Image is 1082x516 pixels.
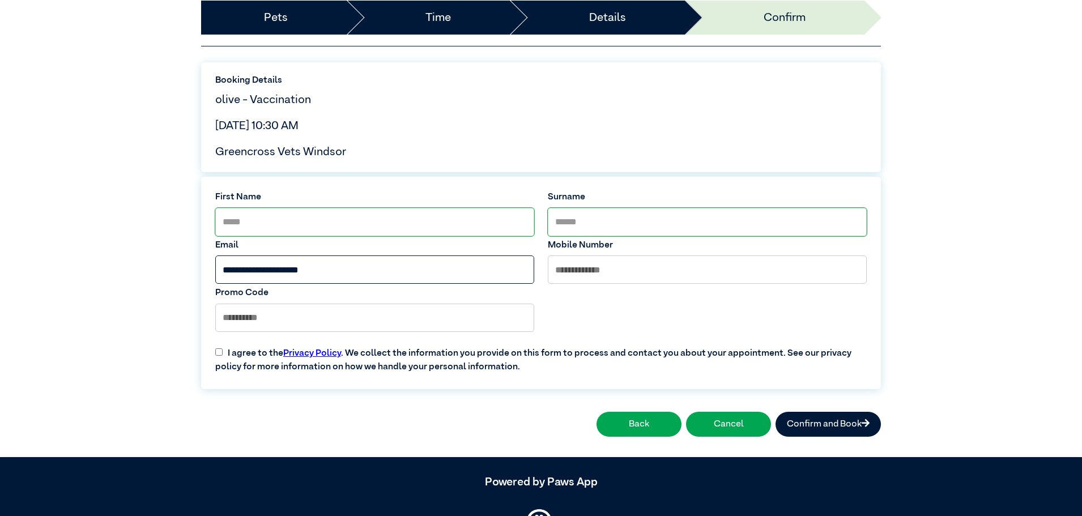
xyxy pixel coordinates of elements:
[686,412,771,437] button: Cancel
[264,9,288,26] a: Pets
[215,146,346,157] span: Greencross Vets Windsor
[215,74,867,87] label: Booking Details
[215,94,311,105] span: olive - Vaccination
[215,348,223,356] input: I agree to thePrivacy Policy. We collect the information you provide on this form to process and ...
[208,338,874,374] label: I agree to the . We collect the information you provide on this form to process and contact you a...
[201,475,881,489] h5: Powered by Paws App
[589,9,626,26] a: Details
[215,286,534,300] label: Promo Code
[425,9,451,26] a: Time
[215,190,534,204] label: First Name
[283,349,341,358] a: Privacy Policy
[597,412,681,437] button: Back
[215,238,534,252] label: Email
[776,412,881,437] button: Confirm and Book
[548,238,867,252] label: Mobile Number
[215,120,299,131] span: [DATE] 10:30 AM
[548,190,867,204] label: Surname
